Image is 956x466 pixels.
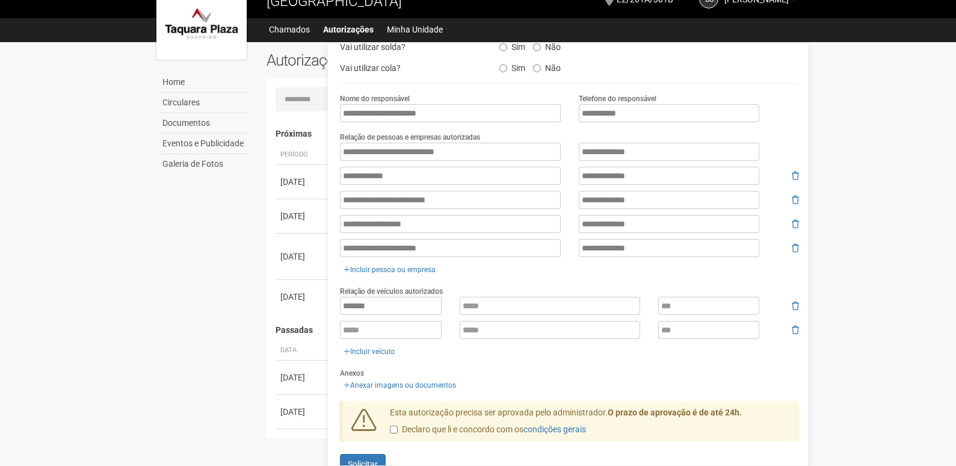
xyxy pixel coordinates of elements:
[340,345,398,358] a: Incluir veículo
[533,59,561,73] label: Não
[276,326,791,335] h4: Passadas
[280,371,325,384] div: [DATE]
[159,72,248,93] a: Home
[499,64,507,72] input: Sim
[331,38,490,56] div: Vai utilizar solda?
[280,406,325,418] div: [DATE]
[533,64,541,72] input: Não
[792,220,799,228] i: Remover
[340,93,410,104] label: Nome do responsável
[159,113,248,134] a: Documentos
[390,426,398,433] input: Declaro que li e concordo com oscondições gerais
[159,134,248,154] a: Eventos e Publicidade
[499,38,525,52] label: Sim
[331,59,490,77] div: Vai utilizar cola?
[792,172,799,180] i: Remover
[390,424,586,436] label: Declaro que li e concordo com os
[280,291,325,303] div: [DATE]
[499,59,525,73] label: Sim
[340,132,480,143] label: Relação de pessoas e empresas autorizadas
[280,250,325,263] div: [DATE]
[269,21,310,38] a: Chamados
[792,302,799,310] i: Remover
[499,43,507,51] input: Sim
[280,176,325,188] div: [DATE]
[792,244,799,252] i: Remover
[579,93,656,104] label: Telefone do responsável
[267,51,524,69] h2: Autorizações
[323,21,374,38] a: Autorizações
[792,196,799,204] i: Remover
[340,379,460,392] a: Anexar imagens ou documentos
[387,21,443,38] a: Minha Unidade
[608,408,742,417] strong: O prazo de aprovação é de até 24h.
[533,38,561,52] label: Não
[340,286,443,297] label: Relação de veículos autorizados
[159,154,248,174] a: Galeria de Fotos
[276,145,330,165] th: Período
[159,93,248,113] a: Circulares
[533,43,541,51] input: Não
[280,210,325,222] div: [DATE]
[276,129,791,138] h4: Próximas
[340,263,439,276] a: Incluir pessoa ou empresa
[276,341,330,361] th: Data
[523,424,586,434] a: condições gerais
[792,326,799,334] i: Remover
[340,368,364,379] label: Anexos
[381,407,800,442] div: Esta autorização precisa ser aprovada pelo administrador.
